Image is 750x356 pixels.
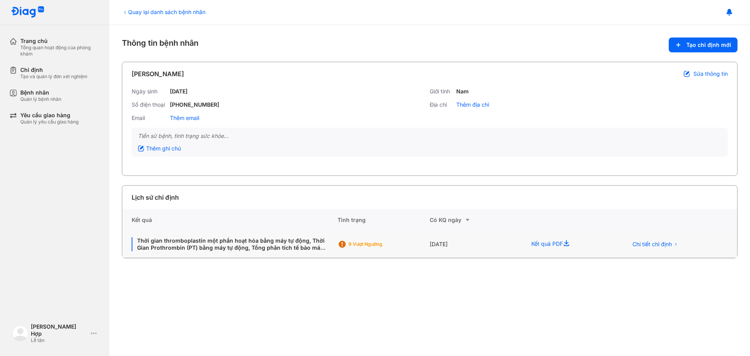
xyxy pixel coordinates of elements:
[20,89,61,96] div: Bệnh nhân
[669,38,737,52] button: Tạo chỉ định mới
[138,145,181,152] div: Thêm ghi chú
[693,70,728,77] span: Sửa thông tin
[132,114,167,122] div: Email
[132,101,167,108] div: Số điện thoại
[122,209,337,231] div: Kết quả
[138,132,721,140] div: Tiền sử bệnh, tình trạng sức khỏe...
[20,112,79,119] div: Yêu cầu giao hàng
[132,193,179,202] div: Lịch sử chỉ định
[31,337,87,343] div: Lễ tân
[20,73,87,80] div: Tạo và quản lý đơn xét nghiệm
[132,88,167,95] div: Ngày sinh
[430,215,522,225] div: Có KQ ngày
[632,241,672,248] span: Chi tiết chỉ định
[522,231,618,258] div: Kết quả PDF
[456,88,469,95] div: Nam
[456,101,489,108] div: Thêm địa chỉ
[132,69,184,79] div: [PERSON_NAME]
[20,96,61,102] div: Quản lý bệnh nhân
[348,241,411,247] div: 9 Vượt ngưỡng
[122,38,737,52] div: Thông tin bệnh nhân
[628,238,683,250] button: Chi tiết chỉ định
[31,323,87,337] div: [PERSON_NAME] Hợp
[20,119,79,125] div: Quản lý yêu cầu giao hàng
[430,231,522,258] div: [DATE]
[20,45,100,57] div: Tổng quan hoạt động của phòng khám
[170,88,187,95] div: [DATE]
[337,209,430,231] div: Tình trạng
[686,41,731,48] span: Tạo chỉ định mới
[122,8,205,16] div: Quay lại danh sách bệnh nhân
[11,6,45,18] img: logo
[430,88,453,95] div: Giới tính
[132,237,328,251] div: Thời gian thromboplastin một phần hoạt hóa bằng máy tự động, Thời Gian Prothrombin (PT) bằng máy ...
[170,114,199,122] div: Thêm email
[430,101,453,108] div: Địa chỉ
[20,66,87,73] div: Chỉ định
[12,326,28,341] img: logo
[170,101,219,108] div: [PHONE_NUMBER]
[20,38,100,45] div: Trang chủ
